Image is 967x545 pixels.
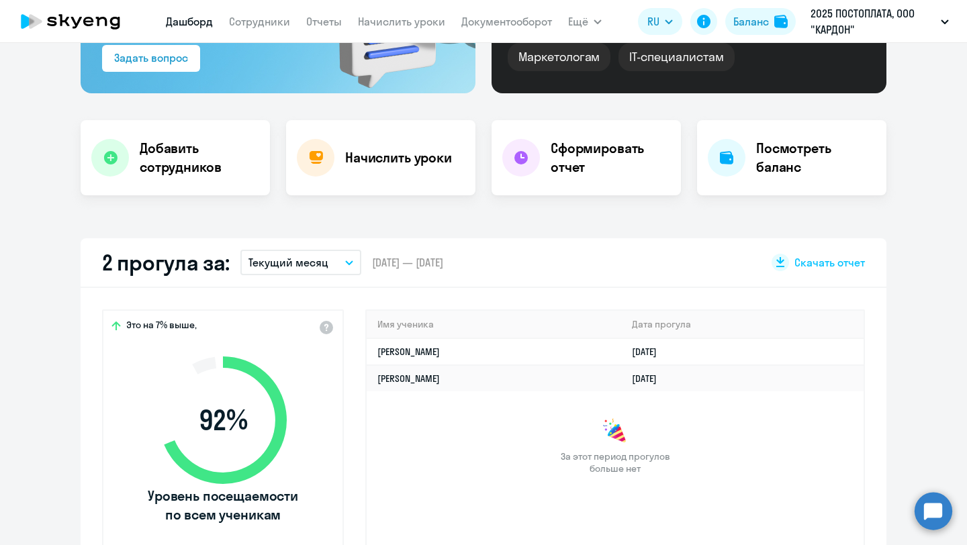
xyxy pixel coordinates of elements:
button: Текущий месяц [240,250,361,275]
p: 2025 ПОСТОПЛАТА, ООО "КАРДОН" [811,5,935,38]
h4: Посмотреть баланс [756,139,876,177]
span: Уровень посещаемости по всем ученикам [146,487,300,524]
span: [DATE] — [DATE] [372,255,443,270]
a: Дашборд [166,15,213,28]
h2: 2 прогула за: [102,249,230,276]
a: [PERSON_NAME] [377,346,440,358]
img: congrats [602,418,629,445]
img: balance [774,15,788,28]
button: 2025 ПОСТОПЛАТА, ООО "КАРДОН" [804,5,956,38]
button: RU [638,8,682,35]
a: Начислить уроки [358,15,445,28]
div: IT-специалистам [618,43,734,71]
a: Сотрудники [229,15,290,28]
div: Баланс [733,13,769,30]
h4: Сформировать отчет [551,139,670,177]
button: Ещё [568,8,602,35]
h4: Начислить уроки [345,148,452,167]
span: Ещё [568,13,588,30]
span: 92 % [146,404,300,436]
span: Это на 7% выше, [126,319,197,335]
p: Текущий месяц [248,254,328,270]
a: [DATE] [632,373,667,385]
a: [PERSON_NAME] [377,373,440,385]
button: Задать вопрос [102,45,200,72]
div: Маркетологам [508,43,610,71]
th: Дата прогула [621,311,864,338]
a: Документооборот [461,15,552,28]
th: Имя ученика [367,311,621,338]
span: За этот период прогулов больше нет [559,450,672,475]
span: Скачать отчет [794,255,865,270]
a: Отчеты [306,15,342,28]
span: RU [647,13,659,30]
a: [DATE] [632,346,667,358]
div: Задать вопрос [114,50,188,66]
button: Балансbalance [725,8,796,35]
h4: Добавить сотрудников [140,139,259,177]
